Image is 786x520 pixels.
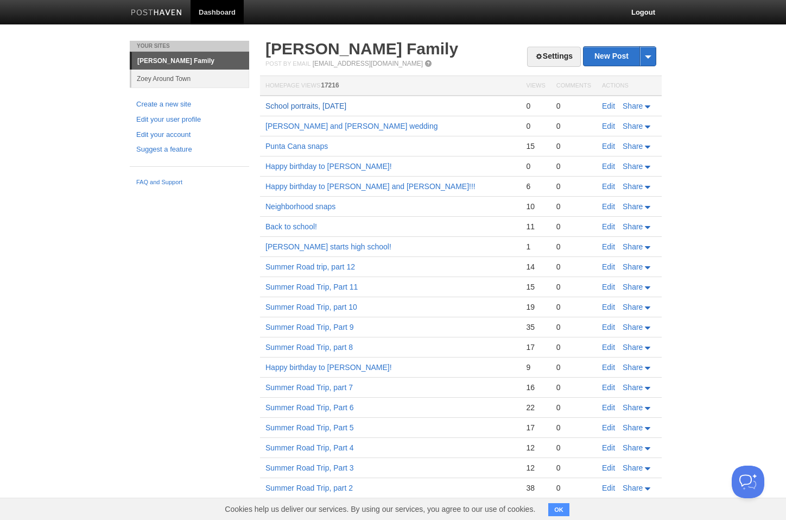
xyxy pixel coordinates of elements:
[623,463,643,472] span: Share
[602,182,615,191] a: Edit
[602,463,615,472] a: Edit
[623,303,643,311] span: Share
[556,362,591,372] div: 0
[556,483,591,493] div: 0
[548,503,569,516] button: OK
[602,363,615,372] a: Edit
[602,242,615,251] a: Edit
[131,9,182,17] img: Posthaven-bar
[556,141,591,151] div: 0
[265,423,354,432] a: Summer Road Trip, Part 5
[526,141,545,151] div: 15
[602,142,615,151] a: Edit
[136,99,243,110] a: Create a new site
[602,102,615,110] a: Edit
[130,41,249,52] li: Your Sites
[556,463,591,473] div: 0
[602,303,615,311] a: Edit
[602,484,615,492] a: Edit
[602,202,615,211] a: Edit
[556,242,591,252] div: 0
[526,362,545,372] div: 9
[623,102,643,110] span: Share
[526,121,545,131] div: 0
[526,463,545,473] div: 12
[556,202,591,211] div: 0
[265,40,458,58] a: [PERSON_NAME] Family
[265,303,357,311] a: Summer Road Trip, part 10
[602,262,615,271] a: Edit
[526,282,545,292] div: 15
[602,343,615,352] a: Edit
[556,342,591,352] div: 0
[321,82,339,89] span: 17216
[265,484,353,492] a: Summer Road Trip, part 2
[136,129,243,141] a: Edit your account
[526,242,545,252] div: 1
[136,114,243,126] a: Edit your user profile
[214,498,546,520] span: Cookies help us deliver our services. By using our services, you agree to our use of cookies.
[556,121,591,131] div: 0
[556,161,591,171] div: 0
[623,363,643,372] span: Share
[556,423,591,433] div: 0
[136,178,243,187] a: FAQ and Support
[526,262,545,272] div: 14
[265,102,346,110] a: School portraits, [DATE]
[265,182,476,191] a: Happy birthday to [PERSON_NAME] and [PERSON_NAME]!!!
[526,342,545,352] div: 17
[526,181,545,191] div: 6
[526,483,545,493] div: 38
[265,463,354,472] a: Summer Road Trip, Part 3
[602,403,615,412] a: Edit
[265,383,353,392] a: Summer Road Trip, part 7
[260,76,521,96] th: Homepage Views
[265,262,355,271] a: Summer Road trip, part 12
[526,222,545,231] div: 11
[623,484,643,492] span: Share
[556,383,591,392] div: 0
[265,242,391,251] a: [PERSON_NAME] starts high school!
[623,222,643,231] span: Share
[313,60,423,67] a: [EMAIL_ADDRESS][DOMAIN_NAME]
[556,443,591,453] div: 0
[556,181,591,191] div: 0
[265,142,328,151] a: Punta Cana snaps
[623,343,643,352] span: Share
[136,144,243,155] a: Suggest a feature
[265,323,354,331] a: Summer Road Trip, Part 9
[265,403,354,412] a: Summer Road Trip, Part 6
[556,262,591,272] div: 0
[526,202,545,211] div: 10
[623,262,643,271] span: Share
[132,52,249,70] a: [PERSON_NAME] Family
[556,282,591,292] div: 0
[602,162,615,171] a: Edit
[265,202,335,211] a: Neighborhood snaps
[597,76,662,96] th: Actions
[265,343,353,352] a: Summer Road Trip, part 8
[265,443,354,452] a: Summer Road Trip, Part 4
[623,142,643,151] span: Share
[623,283,643,291] span: Share
[265,162,392,171] a: Happy birthday to [PERSON_NAME]!
[623,202,643,211] span: Share
[623,323,643,331] span: Share
[131,70,249,87] a: Zoey Around Town
[521,76,550,96] th: Views
[623,242,643,251] span: Share
[602,283,615,291] a: Edit
[526,443,545,453] div: 12
[265,222,317,231] a: Back to school!
[526,322,545,332] div: 35
[265,122,438,130] a: [PERSON_NAME] and [PERSON_NAME] wedding
[623,383,643,392] span: Share
[526,101,545,111] div: 0
[265,60,310,67] span: Post by Email
[623,403,643,412] span: Share
[526,161,545,171] div: 0
[602,423,615,432] a: Edit
[623,122,643,130] span: Share
[623,423,643,432] span: Share
[602,383,615,392] a: Edit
